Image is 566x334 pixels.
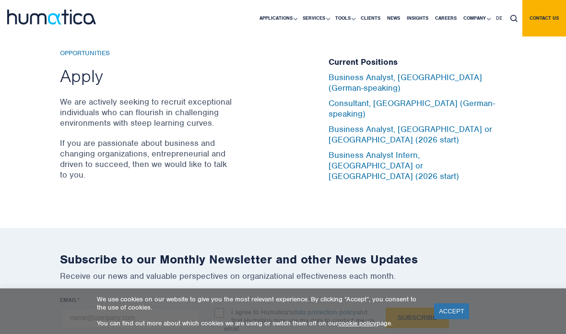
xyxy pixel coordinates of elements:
h5: Current Positions [329,57,506,68]
a: Business Analyst, [GEOGRAPHIC_DATA] or [GEOGRAPHIC_DATA] (2026 start) [329,124,492,145]
a: Consultant, [GEOGRAPHIC_DATA] (German-speaking) [329,98,495,119]
img: search_icon [510,15,518,22]
h2: Apply [60,65,233,87]
a: ACCEPT [434,303,469,319]
span: DE [496,15,502,21]
h2: Subscribe to our Monthly Newsletter and other News Updates [60,252,506,267]
a: Business Analyst, [GEOGRAPHIC_DATA] (German-speaking) [329,72,482,93]
img: logo [7,10,96,24]
p: If you are passionate about business and changing organizations, entrepreneurial and driven to su... [60,138,233,180]
p: We are actively seeking to recruit exceptional individuals who can flourish in challenging enviro... [60,96,233,128]
p: Receive our news and valuable perspectives on organizational effectiveness each month. [60,271,506,281]
h6: Opportunities [60,49,233,58]
p: We use cookies on our website to give you the most relevant experience. By clicking “Accept”, you... [97,295,422,311]
a: Business Analyst Intern, [GEOGRAPHIC_DATA] or [GEOGRAPHIC_DATA] (2026 start) [329,150,459,181]
p: You can find out more about which cookies we are using or switch them off on our page. [97,319,422,327]
a: cookie policy [338,319,377,327]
